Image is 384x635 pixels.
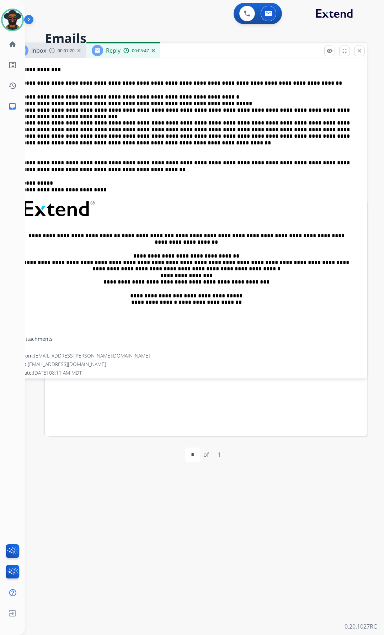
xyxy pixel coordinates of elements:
mat-icon: home [8,40,17,49]
mat-icon: list_alt [8,61,17,69]
div: attachments [20,335,53,343]
mat-icon: close [356,48,363,54]
img: avatar [2,10,22,30]
mat-icon: remove_red_eye [326,48,333,54]
mat-icon: history [8,81,17,90]
div: of [203,450,209,459]
div: 1 [212,448,227,462]
p: 0.20.1027RC [345,622,377,631]
h2: Emails [45,31,367,46]
span: [EMAIL_ADDRESS][DOMAIN_NAME] [28,361,106,367]
mat-icon: fullscreen [341,48,348,54]
span: [EMAIL_ADDRESS][PERSON_NAME][DOMAIN_NAME] [34,352,150,359]
span: 00:07:20 [58,48,75,54]
span: [DATE] 08:11 AM MDT [33,369,82,376]
span: 00:05:47 [132,48,149,54]
div: To: [21,361,358,368]
span: Inbox [31,47,46,54]
span: Reply [106,47,121,54]
div: Date: [21,369,358,376]
div: From: [21,352,358,359]
mat-icon: inbox [8,102,17,111]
